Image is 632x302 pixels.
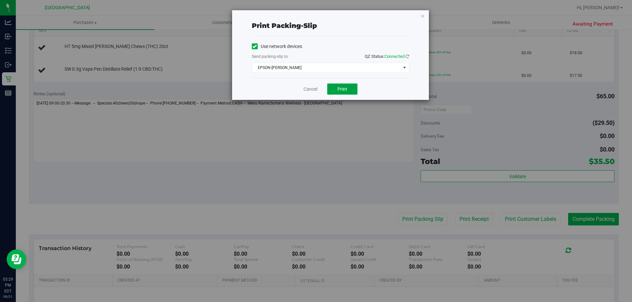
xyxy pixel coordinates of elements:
iframe: Resource center [7,249,26,269]
span: Print packing-slip [252,22,317,30]
label: Use network devices [252,43,302,50]
span: Print [337,86,347,92]
span: Connected [384,54,405,59]
span: select [400,63,408,72]
button: Print [327,83,357,95]
label: Send packing-slip to: [252,54,289,59]
span: EPSON-[PERSON_NAME] [252,63,401,72]
a: Cancel [303,86,317,93]
span: QZ Status: [365,54,409,59]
